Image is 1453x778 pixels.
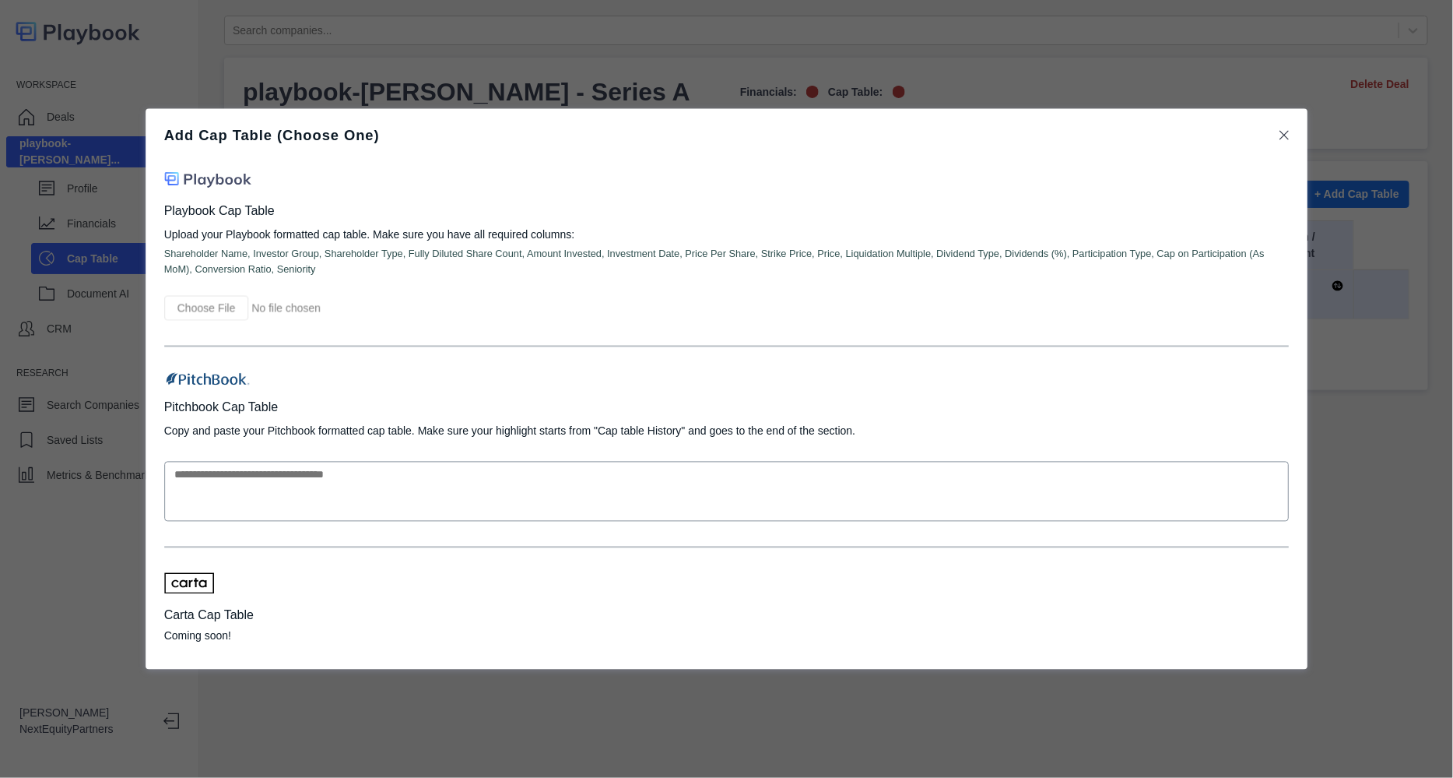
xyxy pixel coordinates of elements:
img: playbook-logo [164,167,251,190]
p: Carta Cap Table [164,607,1290,625]
img: pitchbook-logo [164,371,251,385]
p: Coming soon! [164,628,1290,645]
p: Playbook Cap Table [164,202,1290,221]
p: Pitchbook Cap Table [164,398,1290,417]
p: Shareholder Name, Investor Group, Shareholder Type, Fully Diluted Share Count, Amount Invested, I... [164,247,1290,276]
p: Add Cap Table (Choose One) [164,128,380,141]
p: Upload your Playbook formatted cap table. Make sure you have all required columns: [164,227,1290,244]
img: carta-logo [164,572,214,594]
p: Copy and paste your Pitchbook formatted cap table. Make sure your highlight starts from "Cap tabl... [164,423,1290,439]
